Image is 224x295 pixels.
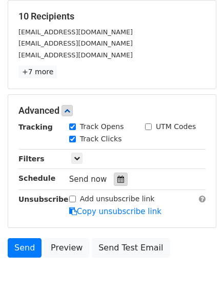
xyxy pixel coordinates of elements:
[18,11,206,22] h5: 10 Recipients
[80,121,124,132] label: Track Opens
[80,134,122,144] label: Track Clicks
[18,123,53,131] strong: Tracking
[18,28,133,36] small: [EMAIL_ADDRESS][DOMAIN_NAME]
[69,207,161,216] a: Copy unsubscribe link
[80,194,155,204] label: Add unsubscribe link
[18,39,133,47] small: [EMAIL_ADDRESS][DOMAIN_NAME]
[92,238,170,258] a: Send Test Email
[18,155,45,163] strong: Filters
[8,238,42,258] a: Send
[44,238,89,258] a: Preview
[18,105,206,116] h5: Advanced
[18,195,69,203] strong: Unsubscribe
[18,51,133,59] small: [EMAIL_ADDRESS][DOMAIN_NAME]
[156,121,196,132] label: UTM Codes
[173,246,224,295] iframe: Chat Widget
[69,175,107,184] span: Send now
[18,66,57,78] a: +7 more
[18,174,55,182] strong: Schedule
